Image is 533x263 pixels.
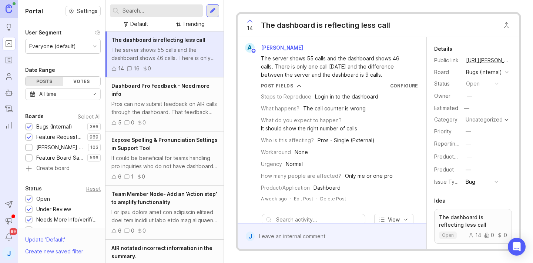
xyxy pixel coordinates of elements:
div: Only me or one pro [345,172,393,180]
div: Bugs (Internal) [36,123,72,131]
div: Posts [26,77,63,86]
input: Search activity... [276,216,361,224]
div: Status [25,184,42,193]
div: Bug [466,178,475,186]
div: open [466,80,480,88]
div: Feature Board Sandbox [DATE] [36,154,84,162]
div: Lor ipsu dolors amet con adipiscin elitsed doei tem incidi ut labo etdo mag aliquaen adm veniamq.... [111,208,218,224]
div: Urgency [261,160,282,168]
label: Issue Type [434,179,461,185]
div: Feature Requests (Internal) [36,133,84,141]
p: open [442,232,454,238]
div: Boards [25,112,44,121]
svg: toggle icon [88,91,100,97]
a: Team Member Node- Add an 'Action step' to amplify functionalityLor ipsu dolors amet con adipiscin... [105,186,224,240]
div: Everyone (default) [29,42,76,50]
label: ProductboardID [434,153,473,160]
div: — [467,153,472,161]
span: The dashboard is reflecting less call [111,37,205,43]
button: Settings [66,6,101,16]
div: Votes [63,77,100,86]
div: Estimated [434,106,458,111]
img: Canny Home [6,4,12,13]
div: 6 [118,173,121,181]
div: All time [39,90,57,98]
a: Portal [2,37,16,50]
button: Close button [499,18,514,33]
div: — [467,92,472,100]
span: AIR notated incorrect information in the summary. [111,245,212,259]
button: Send to Autopilot [2,198,16,211]
div: — [466,127,471,136]
div: Pros - Single (External) [318,136,375,144]
span: Expose Spelling & Pronunciation Settings in Support Tool [111,137,218,151]
div: Bugs (Internal) [466,68,502,76]
div: 0 [142,173,145,181]
div: · [290,196,291,202]
p: 386 [90,124,98,130]
div: — [466,166,471,174]
div: Post Fields [261,83,294,89]
div: It could be beneficial for teams handling pro inquiries who do not have dashboard access to have ... [111,154,218,170]
div: Uncategorized [466,117,503,122]
a: Ideas [2,21,16,34]
button: View [374,214,413,226]
span: 99 [10,228,17,235]
div: 0 [484,233,494,238]
a: A week ago [261,196,287,202]
div: Select All [78,114,101,119]
div: · [316,196,317,202]
div: [PERSON_NAME] (Public) [36,143,84,152]
div: 16 [134,64,140,73]
div: Pros can now submit feedback on AIR calls through the dashboard. That feedback goes to Client Sup... [111,100,218,116]
div: Idea [434,196,446,205]
label: Product [434,166,454,173]
a: The dashboard is reflecting less callThe server shows 55 calls and the dashboard shows 46 calls. ... [105,31,224,77]
button: J [2,247,16,260]
div: Update ' Default ' [25,236,65,247]
div: What happens? [261,104,299,113]
span: Settings [77,7,97,15]
a: Create board [25,166,101,172]
div: — [466,140,471,148]
div: 0 [131,227,134,235]
div: 6 [118,227,121,235]
div: Default [130,20,148,28]
span: View [388,216,400,223]
div: User Segment [25,28,61,37]
div: Open Intercom Messenger [508,238,526,256]
div: Product/Application [261,184,310,192]
div: — [462,103,472,113]
p: 596 [90,155,98,161]
div: How many people are affected? [261,172,341,180]
div: 0 [143,227,146,235]
span: 14 [247,24,253,32]
button: Post Fields [261,83,302,89]
div: Trending [182,20,205,28]
p: 103 [90,144,98,150]
div: Category [434,116,460,124]
span: Team Member Node- Add an 'Action step' to amplify functionality [111,191,217,205]
a: Reporting [2,119,16,132]
img: member badge [251,48,256,54]
div: Details [434,44,452,53]
h1: Portal [25,7,43,16]
div: Edit Post [294,196,313,202]
div: Reset [86,187,101,191]
div: Open [36,195,50,203]
div: Normal [286,160,303,168]
div: Status [434,80,460,88]
label: Reporting Team [434,140,474,147]
div: Steps to Reproduce [261,93,311,101]
div: 0 [143,119,146,127]
a: Dashboard Pro Feedback - Need more infoPros can now submit feedback on AIR calls through the dash... [105,77,224,131]
div: 14 [118,64,124,73]
div: The dashboard is reflecting less call [261,20,390,30]
div: Dashboard [314,184,341,192]
div: The server shows 55 calls and the dashboard shows 46 calls. There is only one call [DATE] and the... [111,46,218,62]
div: Create new saved filter [25,247,83,256]
div: None [295,148,308,156]
div: Needs More Info/verif/repro [36,216,97,224]
div: 0 [497,233,507,238]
